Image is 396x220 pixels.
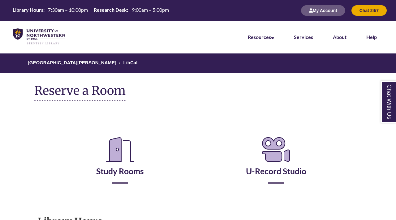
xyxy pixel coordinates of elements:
a: Resources [248,34,274,40]
a: Help [366,34,377,40]
button: My Account [301,5,345,16]
a: Services [294,34,313,40]
span: 7:30am – 10:00pm [48,7,88,13]
nav: Breadcrumb [34,53,362,73]
button: Chat 24/7 [351,5,387,16]
th: Research Desk: [91,6,129,13]
a: My Account [301,8,345,13]
a: LibCal [123,60,137,65]
a: Study Rooms [96,151,144,176]
span: 9:00am – 5:00pm [132,7,169,13]
a: Chat 24/7 [351,8,387,13]
a: About [333,34,346,40]
div: Reserve a Room [34,117,362,202]
th: Library Hours: [10,6,45,13]
img: UNWSP Library Logo [13,28,65,45]
a: U-Record Studio [246,151,306,176]
h1: Reserve a Room [34,84,126,101]
a: Hours Today [10,6,171,15]
a: [GEOGRAPHIC_DATA][PERSON_NAME] [28,60,116,65]
table: Hours Today [10,6,171,14]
